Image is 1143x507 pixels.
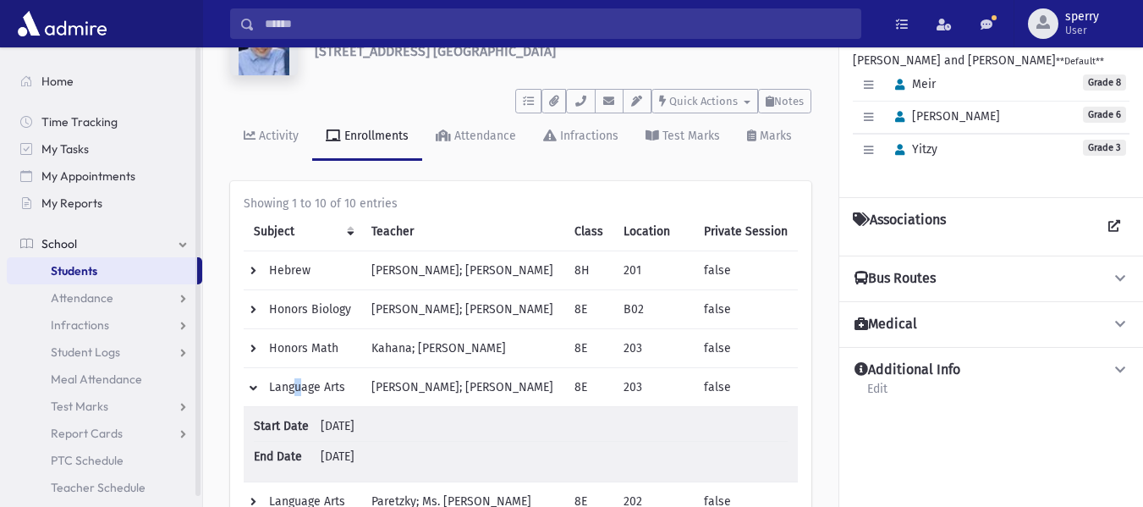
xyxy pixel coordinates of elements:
img: AdmirePro [14,7,111,41]
a: School [7,230,202,257]
span: Infractions [51,317,109,333]
a: Student Logs [7,339,202,366]
span: My Appointments [41,168,135,184]
button: Quick Actions [651,89,758,113]
span: Grade 3 [1083,140,1126,156]
span: Students [51,263,97,278]
a: Activity [230,113,312,161]
td: false [694,290,798,329]
td: B02 [613,290,694,329]
a: Test Marks [7,393,202,420]
input: Search [255,8,860,39]
div: Infractions [557,129,618,143]
h4: Associations [853,212,946,242]
span: Grade 6 [1083,107,1126,123]
td: 8E [564,329,613,368]
span: Notes [774,95,804,107]
a: Enrollments [312,113,422,161]
td: 8E [564,290,613,329]
button: Additional Info [853,361,1129,379]
span: sperry [1065,10,1099,24]
td: [PERSON_NAME]; [PERSON_NAME] [361,368,563,407]
td: false [694,251,798,290]
div: Enrollments [341,129,409,143]
td: 203 [613,368,694,407]
span: Start Date [254,417,317,435]
span: Time Tracking [41,114,118,130]
span: Attendance [51,290,113,306]
th: Location [613,212,694,251]
span: [DATE] [321,449,354,464]
span: [PERSON_NAME] [887,109,1000,124]
a: My Appointments [7,163,202,190]
th: Subject [244,212,361,251]
span: Grade 8 [1083,74,1126,91]
td: Language Arts [244,368,361,407]
div: Test Marks [659,129,720,143]
h4: Bus Routes [855,270,936,288]
a: Edit [866,379,888,410]
td: false [694,368,798,407]
div: [PERSON_NAME] and [PERSON_NAME] [853,34,1129,184]
span: Test Marks [51,399,108,414]
span: [DATE] [321,419,354,433]
div: Attendance [451,129,516,143]
td: Kahana; [PERSON_NAME] [361,329,563,368]
span: End Date [254,448,317,466]
a: Home [7,68,202,95]
a: Meal Attendance [7,366,202,393]
a: Students [7,257,197,284]
span: Meir [887,77,936,91]
span: My Tasks [41,141,89,157]
span: Quick Actions [669,95,738,107]
div: Activity [256,129,299,143]
td: false [694,329,798,368]
a: Attendance [7,284,202,311]
td: Honors Biology [244,290,361,329]
span: Student Logs [51,344,120,360]
th: Class [564,212,613,251]
td: Hebrew [244,251,361,290]
span: Meal Attendance [51,372,142,387]
a: My Tasks [7,135,202,163]
a: View all Associations [1099,212,1129,242]
td: [PERSON_NAME]; [PERSON_NAME] [361,290,563,329]
a: Infractions [7,311,202,339]
th: Teacher [361,212,563,251]
a: Report Cards [7,420,202,447]
a: Time Tracking [7,108,202,135]
a: Test Marks [632,113,734,161]
span: User [1065,24,1099,37]
h6: [STREET_ADDRESS] [GEOGRAPHIC_DATA] [315,43,811,59]
div: Marks [756,129,792,143]
td: 203 [613,329,694,368]
button: Medical [853,316,1129,333]
span: Yitzy [887,142,937,157]
button: Bus Routes [853,270,1129,288]
td: 8H [564,251,613,290]
span: Teacher Schedule [51,480,146,495]
a: My Reports [7,190,202,217]
button: Notes [758,89,811,113]
span: My Reports [41,196,102,211]
td: [PERSON_NAME]; [PERSON_NAME] [361,251,563,290]
th: Private Session [694,212,798,251]
span: Home [41,74,74,89]
a: Marks [734,113,805,161]
span: PTC Schedule [51,453,124,468]
div: Showing 1 to 10 of 10 entries [244,195,798,212]
a: Attendance [422,113,530,161]
td: Honors Math [244,329,361,368]
a: Infractions [530,113,632,161]
td: 8E [564,368,613,407]
h4: Medical [855,316,917,333]
a: PTC Schedule [7,447,202,474]
span: School [41,236,77,251]
a: Teacher Schedule [7,474,202,501]
h4: Additional Info [855,361,960,379]
td: 201 [613,251,694,290]
span: Report Cards [51,426,123,441]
